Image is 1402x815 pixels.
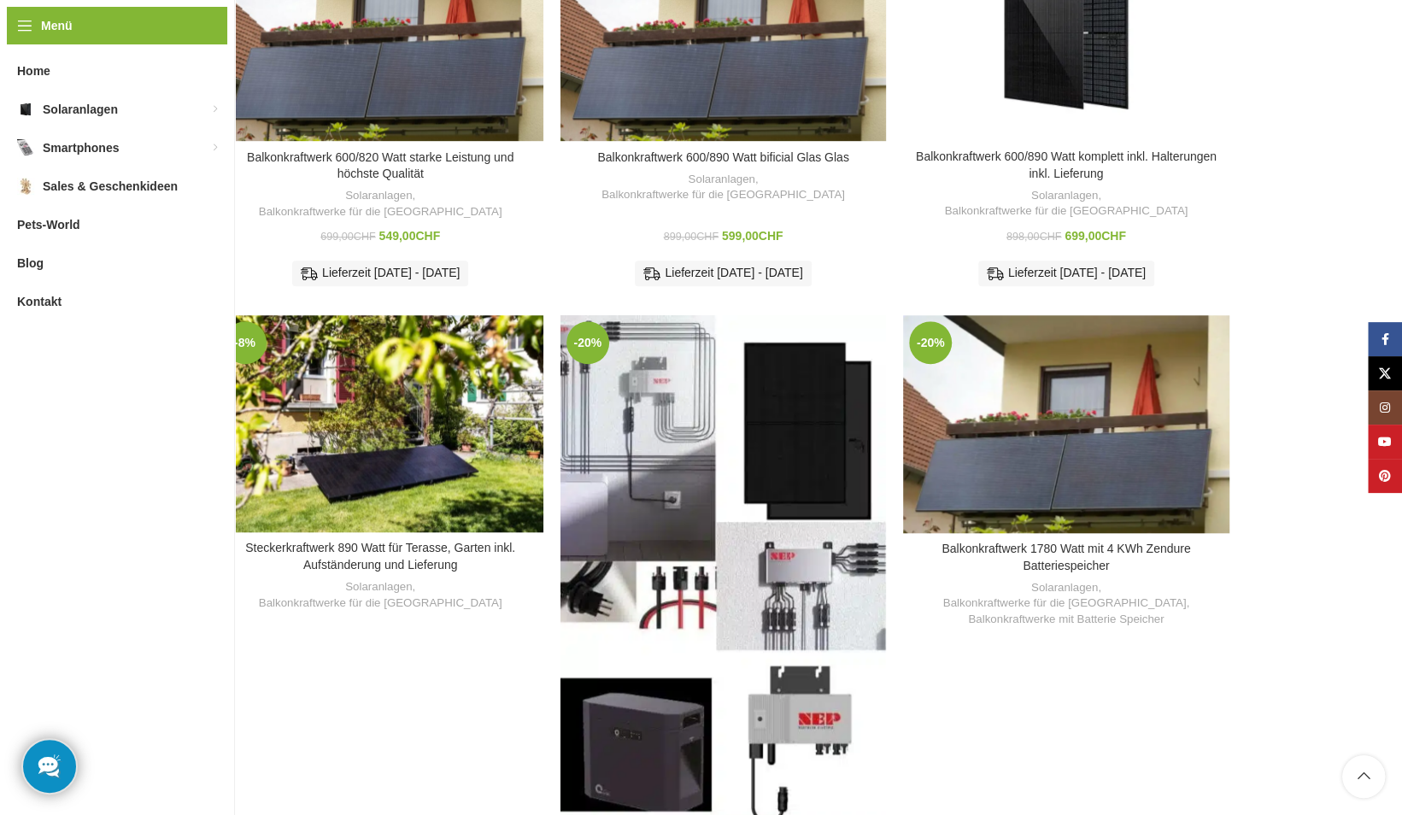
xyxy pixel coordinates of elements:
[17,101,34,118] img: Solaranlagen
[912,188,1220,220] div: ,
[17,56,50,86] span: Home
[43,171,178,202] span: Sales & Geschenkideen
[17,209,80,240] span: Pets-World
[43,132,119,163] span: Smartphones
[943,595,1187,612] a: Balkonkraftwerke für die [GEOGRAPHIC_DATA]
[43,94,118,125] span: Solaranlagen
[601,187,845,203] a: Balkonkraftwerke für die [GEOGRAPHIC_DATA]
[688,172,754,188] a: Solaranlagen
[17,139,34,156] img: Smartphones
[17,286,62,317] span: Kontakt
[226,579,535,611] div: ,
[1031,188,1098,204] a: Solaranlagen
[1368,425,1402,459] a: YouTube Social Link
[597,150,848,164] a: Balkonkraftwerk 600/890 Watt bificial Glas Glas
[916,150,1217,180] a: Balkonkraftwerk 600/890 Watt komplett inkl. Halterungen inkl. Lieferung
[1368,390,1402,425] a: Instagram Social Link
[903,315,1229,533] a: Balkonkraftwerk 1780 Watt mit 4 KWh Zendure Batteriespeicher
[1368,459,1402,493] a: Pinterest Social Link
[1006,231,1061,243] bdi: 898,00
[245,541,515,572] a: Steckerkraftwerk 890 Watt für Terasse, Garten inkl. Aufständerung und Lieferung
[1031,580,1098,596] a: Solaranlagen
[354,231,376,243] span: CHF
[968,612,1164,628] a: Balkonkraftwerke mit Batterie Speicher
[759,229,783,243] span: CHF
[320,231,375,243] bdi: 699,00
[1368,322,1402,356] a: Facebook Social Link
[247,150,513,181] a: Balkonkraftwerk 600/820 Watt starke Leistung und höchste Qualität
[259,204,502,220] a: Balkonkraftwerke für die [GEOGRAPHIC_DATA]
[41,16,73,35] span: Menü
[912,580,1220,628] div: , ,
[569,172,877,203] div: ,
[635,261,811,286] div: Lieferzeit [DATE] - [DATE]
[1368,356,1402,390] a: X Social Link
[696,231,719,243] span: CHF
[218,315,543,532] a: Steckerkraftwerk 890 Watt für Terasse, Garten inkl. Aufständerung und Lieferung
[664,231,719,243] bdi: 899,00
[345,188,412,204] a: Solaranlagen
[292,261,468,286] div: Lieferzeit [DATE] - [DATE]
[17,248,44,279] span: Blog
[1039,231,1061,243] span: CHF
[942,542,1190,572] a: Balkonkraftwerk 1780 Watt mit 4 KWh Zendure Batteriespeicher
[1342,755,1385,798] a: Scroll to top button
[944,203,1188,220] a: Balkonkraftwerke für die [GEOGRAPHIC_DATA]
[722,229,783,243] bdi: 599,00
[345,579,412,595] a: Solaranlagen
[415,229,440,243] span: CHF
[978,261,1154,286] div: Lieferzeit [DATE] - [DATE]
[226,188,535,220] div: ,
[224,321,267,364] span: -8%
[909,321,952,364] span: -20%
[1065,229,1126,243] bdi: 699,00
[566,321,609,364] span: -20%
[379,229,441,243] bdi: 549,00
[1101,229,1126,243] span: CHF
[17,178,34,195] img: Sales & Geschenkideen
[259,595,502,612] a: Balkonkraftwerke für die [GEOGRAPHIC_DATA]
